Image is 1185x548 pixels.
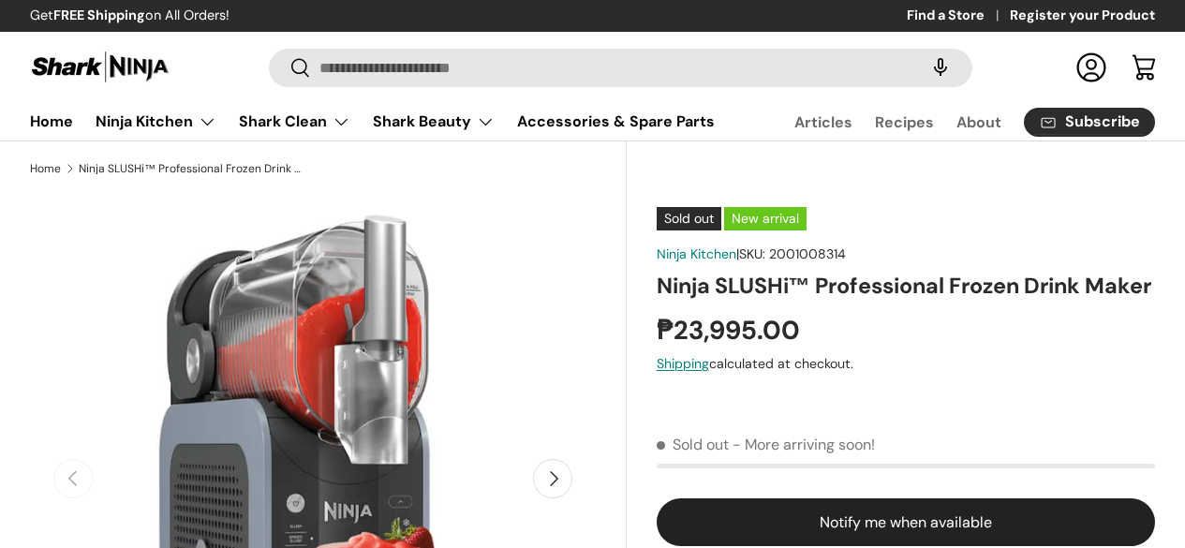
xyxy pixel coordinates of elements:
speech-search-button: Search by voice [911,47,970,88]
a: Ninja SLUSHi™ Professional Frozen Drink Maker [79,163,304,174]
span: Subscribe [1065,114,1140,129]
a: Accessories & Spare Parts [517,103,715,140]
nav: Breadcrumbs [30,160,627,177]
a: About [956,104,1001,141]
span: New arrival [724,207,807,230]
a: Recipes [875,104,934,141]
p: - More arriving soon! [733,435,875,454]
a: Shark Clean [239,103,350,141]
summary: Shark Clean [228,103,362,141]
span: | [736,245,846,262]
div: calculated at checkout. [657,354,1155,374]
a: Shipping [657,355,709,372]
span: Sold out [657,435,729,454]
strong: FREE Shipping [53,7,145,23]
a: Home [30,163,61,174]
a: Articles [794,104,852,141]
a: Subscribe [1024,108,1155,137]
span: SKU: [739,245,765,262]
a: Home [30,103,73,140]
p: Get on All Orders! [30,6,230,26]
a: Ninja Kitchen [657,245,736,262]
img: Shark Ninja Philippines [30,49,170,85]
a: Ninja Kitchen [96,103,216,141]
span: Sold out [657,207,721,230]
nav: Secondary [749,103,1155,141]
summary: Shark Beauty [362,103,506,141]
span: 2001008314 [769,245,846,262]
nav: Primary [30,103,715,141]
a: Register your Product [1010,6,1155,26]
summary: Ninja Kitchen [84,103,228,141]
strong: ₱23,995.00 [657,313,805,348]
a: Find a Store [907,6,1010,26]
a: Shark Beauty [373,103,495,141]
h1: Ninja SLUSHi™ Professional Frozen Drink Maker [657,272,1155,300]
